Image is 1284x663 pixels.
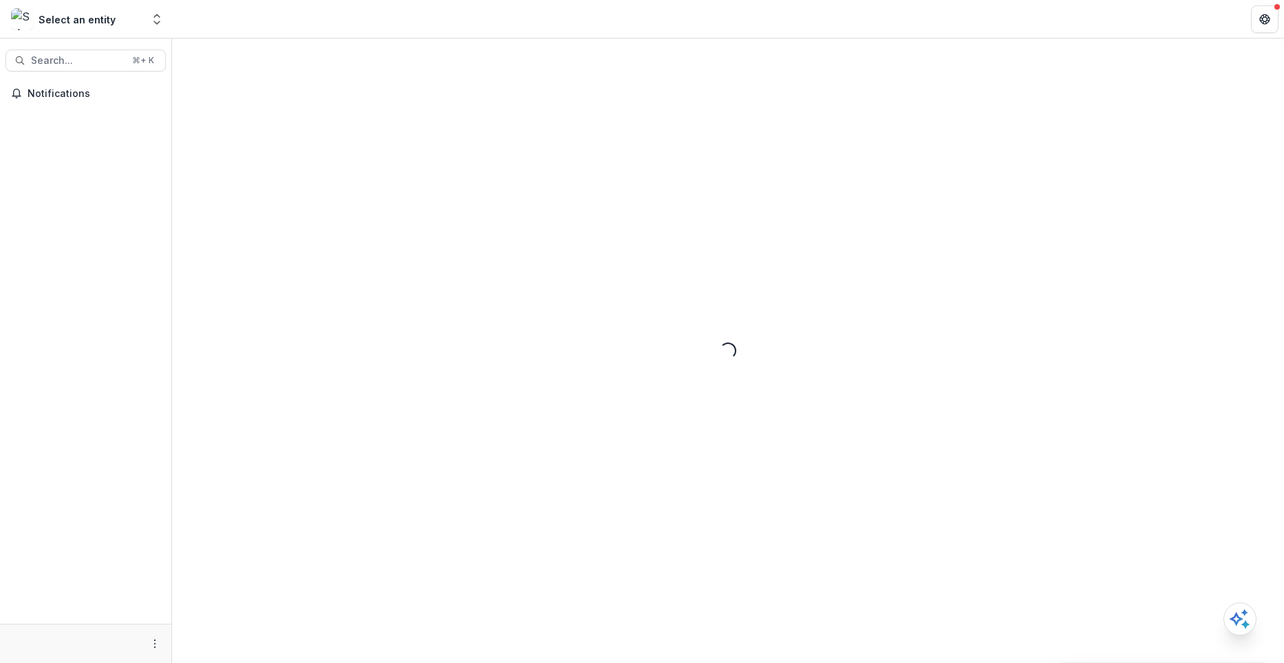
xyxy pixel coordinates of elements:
button: Search... [6,50,166,72]
button: Notifications [6,83,166,105]
div: Select an entity [39,12,116,27]
span: Search... [31,55,124,67]
button: Get Help [1251,6,1278,33]
span: Notifications [28,88,160,100]
img: Select an entity [11,8,33,30]
button: Open AI Assistant [1223,602,1256,635]
button: Open entity switcher [147,6,167,33]
div: ⌘ + K [129,53,157,68]
button: More [147,635,163,652]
